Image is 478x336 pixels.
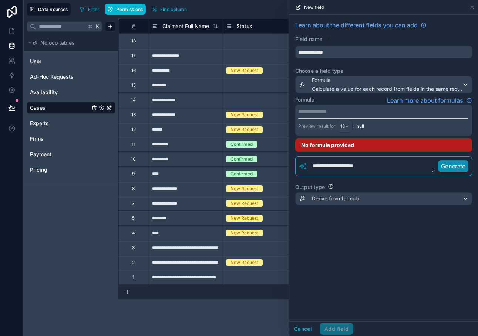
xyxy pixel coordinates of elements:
[40,39,75,47] span: Noloco tables
[230,126,258,133] div: New Request
[95,24,100,29] span: K
[27,148,115,160] div: Payment
[132,200,135,206] div: 7
[236,23,252,30] span: Status
[132,260,135,265] div: 2
[27,38,111,48] button: Noloco tables
[30,58,90,65] a: User
[289,323,317,335] button: Cancel
[30,135,44,143] span: Firms
[230,67,258,74] div: New Request
[88,7,100,12] span: Filter
[230,200,258,207] div: New Request
[30,73,90,80] a: Ad-Hoc Requests
[30,166,90,174] a: Pricing
[132,171,135,177] div: 9
[304,4,324,10] span: New field
[230,230,258,236] div: New Request
[30,89,58,96] span: Availability
[295,192,472,205] button: Derive from formula
[132,245,135,251] div: 3
[105,4,145,15] button: Permissions
[27,71,115,83] div: Ad-Hoc Requests
[295,21,427,30] a: Learn about the different fields you can add
[131,97,136,103] div: 14
[230,112,258,118] div: New Request
[30,89,90,96] a: Availability
[295,138,472,152] div: No formula provided
[27,3,71,16] button: Data Sources
[295,35,322,43] label: Field name
[38,7,68,12] span: Data Sources
[30,151,51,158] span: Payment
[30,166,47,174] span: Pricing
[30,104,46,112] span: Cases
[295,67,472,75] label: Choose a field type
[312,76,462,84] span: Formula
[27,117,115,129] div: Experts
[312,85,462,93] span: Calculate a value for each record from fields in the same record
[105,4,148,15] a: Permissions
[230,141,253,148] div: Confirmed
[131,156,136,162] div: 10
[230,171,253,177] div: Confirmed
[132,230,135,236] div: 4
[132,141,135,147] div: 11
[295,184,325,191] label: Output type
[30,58,41,65] span: User
[124,23,142,29] div: #
[295,76,472,93] button: FormulaCalculate a value for each record from fields in the same record
[441,162,465,171] p: Generate
[312,195,360,202] span: Derive from formula
[132,274,134,280] div: 1
[30,104,90,112] a: Cases
[27,86,115,98] div: Availability
[295,21,418,30] span: Learn about the different fields you can add
[132,215,135,221] div: 5
[387,96,463,105] span: Learn more about formulas
[230,185,258,192] div: New Request
[30,151,90,158] a: Payment
[357,123,364,129] span: null
[30,73,74,80] span: Ad-Hoc Requests
[116,7,143,12] span: Permissions
[387,96,472,105] a: Learn more about formulas
[30,135,90,143] a: Firms
[131,82,136,88] div: 15
[131,53,136,59] div: 17
[131,127,136,133] div: 12
[160,7,187,12] span: Find column
[131,68,136,73] div: 16
[230,156,253,162] div: Confirmed
[162,23,209,30] span: Claimant Full Name
[149,4,189,15] button: Find column
[230,259,258,266] div: New Request
[132,186,135,192] div: 8
[298,120,354,133] div: Preview result for :
[340,123,345,129] span: 18
[27,55,115,67] div: User
[77,4,102,15] button: Filter
[230,215,258,222] div: New Request
[27,164,115,176] div: Pricing
[30,120,90,127] a: Experts
[27,133,115,145] div: Firms
[438,160,468,172] button: Generate
[337,120,353,133] button: 18
[27,102,115,114] div: Cases
[131,38,136,44] div: 18
[131,112,136,118] div: 13
[295,96,314,103] label: Formula
[30,120,49,127] span: Experts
